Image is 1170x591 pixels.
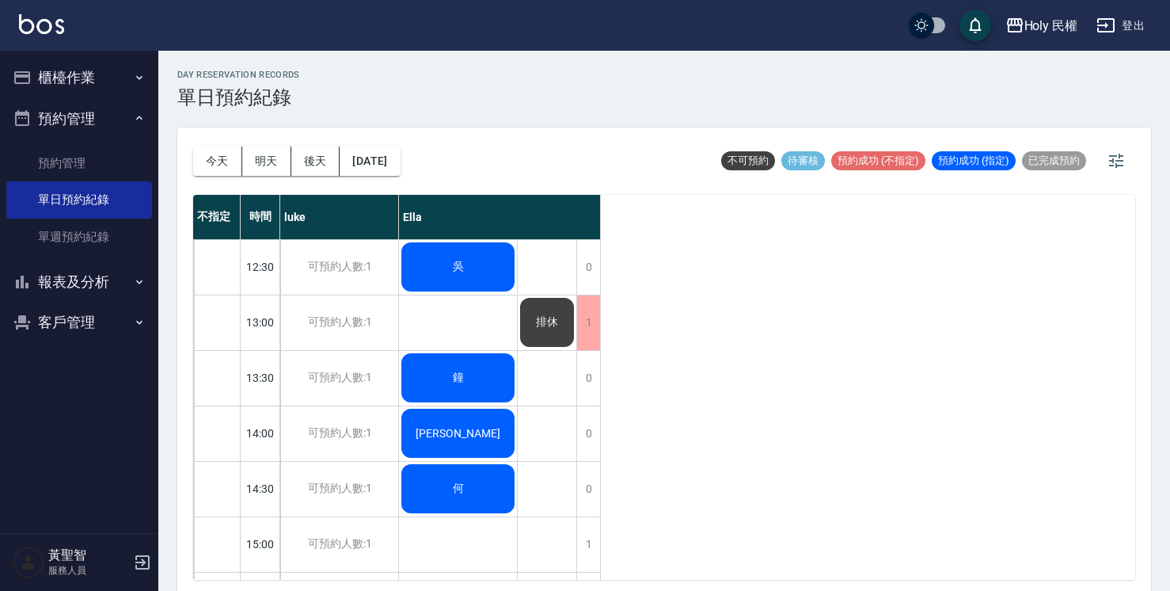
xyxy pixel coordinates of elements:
[280,195,399,239] div: luke
[576,462,600,517] div: 0
[6,98,152,139] button: 預約管理
[831,154,925,168] span: 預約成功 (不指定)
[781,154,825,168] span: 待審核
[6,145,152,181] a: 預約管理
[1022,154,1086,168] span: 已完成預約
[241,461,280,517] div: 14:30
[1024,16,1078,36] div: Holy 民權
[280,240,398,295] div: 可預約人數:1
[576,295,600,350] div: 1
[399,195,601,239] div: Ella
[6,57,152,98] button: 櫃檯作業
[576,406,600,461] div: 0
[6,181,152,218] a: 單日預約紀錄
[48,563,129,578] p: 服務人員
[450,482,467,496] span: 何
[576,517,600,572] div: 1
[19,14,64,34] img: Logo
[280,462,398,517] div: 可預約人數:1
[6,219,152,255] a: 單週預約紀錄
[450,371,467,385] span: 鐘
[412,427,503,440] span: [PERSON_NAME]
[576,351,600,406] div: 0
[999,10,1085,42] button: Holy 民權
[280,351,398,406] div: 可預約人數:1
[241,406,280,461] div: 14:00
[193,147,242,176] button: 今天
[241,350,280,406] div: 13:30
[242,147,291,176] button: 明天
[291,147,340,176] button: 後天
[241,239,280,295] div: 12:30
[932,154,1016,168] span: 預約成功 (指定)
[177,86,300,109] h3: 單日預約紀錄
[280,406,398,461] div: 可預約人數:1
[576,240,600,295] div: 0
[13,547,44,578] img: Person
[280,295,398,350] div: 可預約人數:1
[533,315,561,330] span: 排休
[450,260,467,274] span: 吳
[1090,11,1151,40] button: 登出
[280,517,398,572] div: 可預約人數:1
[959,10,991,41] button: save
[340,147,400,176] button: [DATE]
[193,195,241,239] div: 不指定
[241,295,280,350] div: 13:00
[721,154,775,168] span: 不可預約
[241,517,280,572] div: 15:00
[6,302,152,343] button: 客戶管理
[177,70,300,80] h2: day Reservation records
[6,261,152,303] button: 報表及分析
[241,195,280,239] div: 時間
[48,547,129,563] h5: 黃聖智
